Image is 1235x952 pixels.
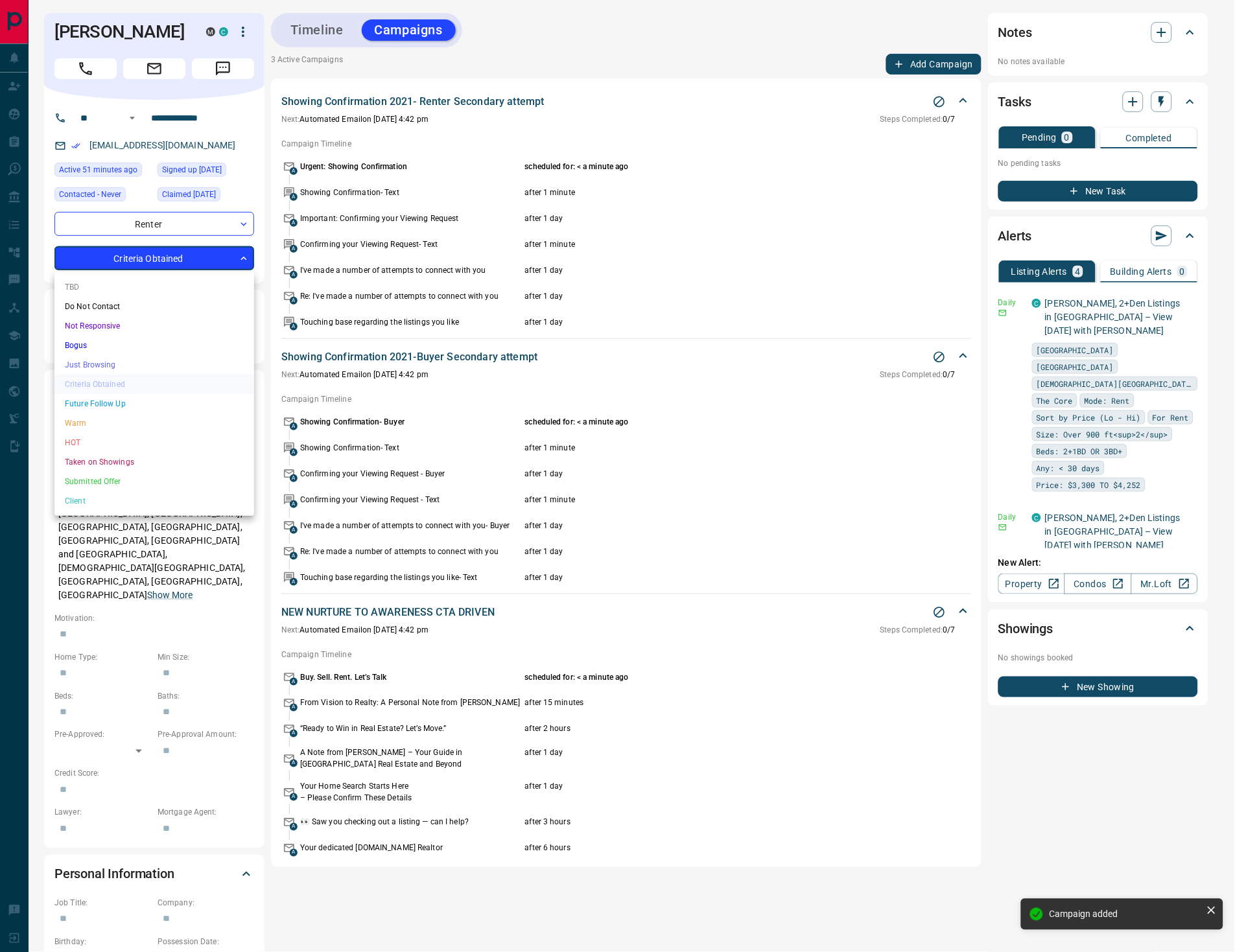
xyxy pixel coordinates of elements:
[54,316,254,336] li: Not Responsive
[54,472,254,491] li: Submitted Offer
[54,413,254,433] li: Warm
[54,336,254,355] li: Bogus
[54,452,254,472] li: Taken on Showings
[54,297,254,316] li: Do Not Contact
[54,355,254,375] li: Just Browsing
[54,394,254,413] li: Future Follow Up
[54,491,254,511] li: Client
[54,433,254,452] li: HOT
[1050,909,1201,920] div: Campaign added
[54,277,254,297] li: TBD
